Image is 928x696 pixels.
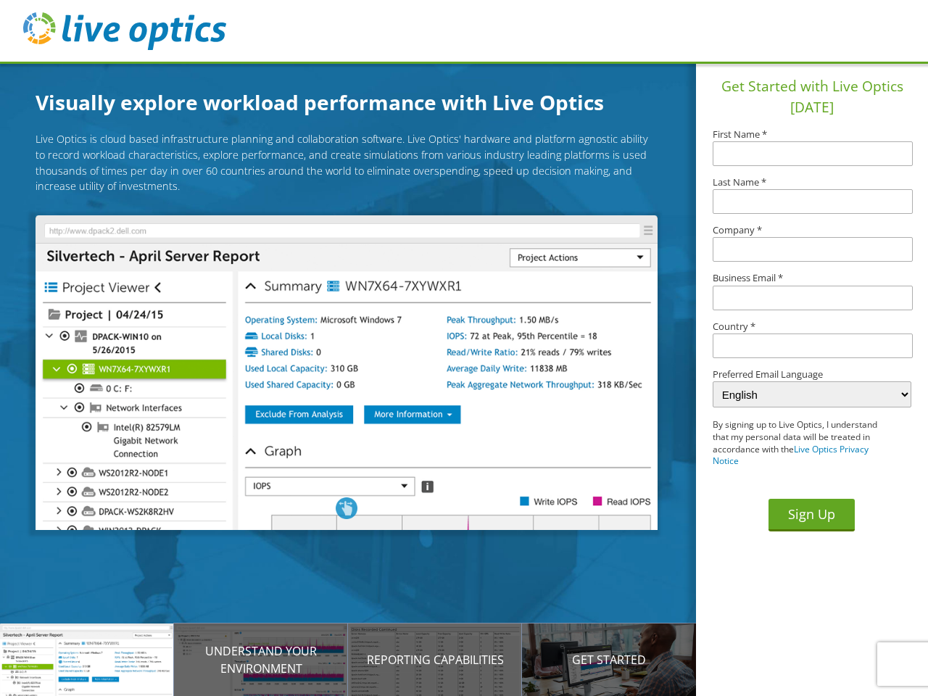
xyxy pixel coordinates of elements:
label: Company * [713,225,911,235]
p: Live Optics is cloud based infrastructure planning and collaboration software. Live Optics' hardw... [36,131,657,194]
label: Country * [713,322,911,331]
img: live_optics_svg.svg [23,12,226,50]
a: Live Optics Privacy Notice [713,443,869,468]
p: Reporting Capabilities [348,651,522,668]
label: Last Name * [713,178,911,187]
h1: Visually explore workload performance with Live Optics [36,87,674,117]
button: Sign Up [768,499,855,531]
h1: Get Started with Live Optics [DATE] [702,76,922,118]
p: Understand your environment [174,642,348,677]
label: Business Email * [713,273,911,283]
p: By signing up to Live Optics, I understand that my personal data will be treated in accordance wi... [713,419,891,468]
label: First Name * [713,130,911,139]
label: Preferred Email Language [713,370,911,379]
p: Get Started [522,651,696,668]
img: Introducing Live Optics [36,215,657,530]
